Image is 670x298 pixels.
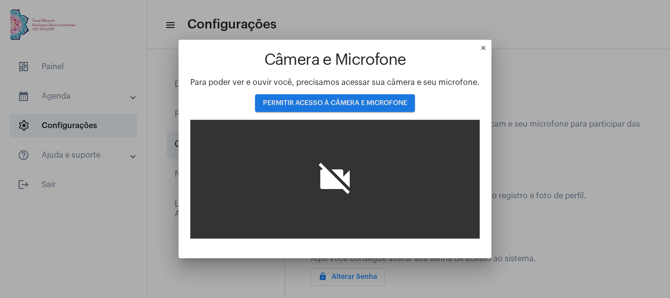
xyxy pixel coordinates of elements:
mat-icon: close [480,44,491,56]
span: PERMITIR ACESSO À CÂMERA E MICROFONE [263,100,407,107]
span: Para poder ver e ouvir você, precisamos acessar sua câmera e seu microfone. [190,79,480,86]
button: PERMITIR ACESSO À CÂMERA E MICROFONE [255,94,415,112]
h1: Câmera e Microfone [190,52,480,69]
i: videocam_off [315,160,355,199]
